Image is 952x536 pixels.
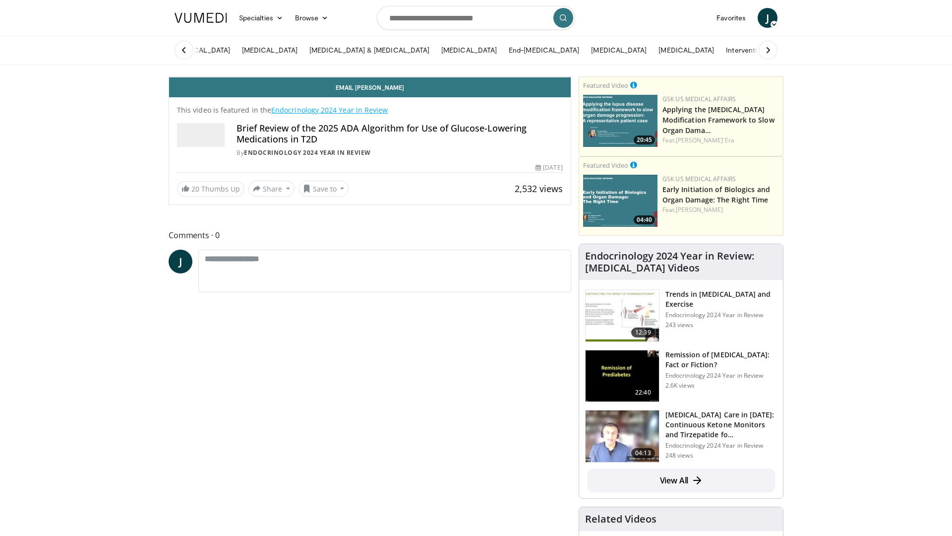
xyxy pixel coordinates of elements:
[303,40,435,60] a: [MEDICAL_DATA] & [MEDICAL_DATA]
[236,40,303,60] a: [MEDICAL_DATA]
[271,105,388,115] a: Endocrinology 2024 Year in Review
[665,452,693,460] p: 248 views
[177,123,225,147] img: Endocrinology 2024 Year in Review
[169,250,192,273] a: J
[298,181,349,197] button: Save to
[583,81,628,90] small: Featured Video
[631,328,655,337] span: 12:39
[662,95,736,103] a: GSK US Medical Affairs
[169,229,571,242] span: Comments 0
[585,410,777,463] a: 04:13 [MEDICAL_DATA] Care in [DATE]: Continuous Ketone Monitors and Tirzepatide fo… Endocrinology...
[177,105,563,115] p: This video is featured in the
[237,123,563,144] h4: Brief Review of the 2025 ADA Algorithm for Use of Glucose-Lowering Medications in T2D
[586,410,659,462] img: 67627825-5fb9-4f82-9e82-9fb21630ee62.150x105_q85_crop-smart_upscale.jpg
[583,175,657,227] a: 04:40
[169,77,571,97] a: Email [PERSON_NAME]
[662,185,770,204] a: Early Initiation of Biologics and Organ Damage: The Right Time
[585,289,777,342] a: 12:39 Trends in [MEDICAL_DATA] and Exercise Endocrinology 2024 Year in Review 243 views
[662,105,774,135] a: Applying the [MEDICAL_DATA] Modification Framework to Slow Organ Dama…
[175,13,227,23] img: VuMedi Logo
[237,148,563,157] div: By
[535,163,562,172] div: [DATE]
[587,469,775,492] a: View All
[634,215,655,224] span: 04:40
[583,161,628,170] small: Featured Video
[720,40,814,60] a: Interventional Nephrology
[665,311,777,319] p: Endocrinology 2024 Year in Review
[515,183,563,195] span: 2,532 views
[585,40,653,60] a: [MEDICAL_DATA]
[177,181,244,197] a: 20 Thumbs Up
[583,175,657,227] img: b4d418dc-94e0-46e0-a7ce-92c3a6187fbe.png.150x105_q85_crop-smart_upscale.jpg
[665,372,777,380] p: Endocrinology 2024 Year in Review
[758,8,777,28] a: J
[503,40,585,60] a: End-[MEDICAL_DATA]
[586,350,659,402] img: 0da7d77d-a817-4bd9-a286-2915ecf1e40a.150x105_q85_crop-smart_upscale.jpg
[585,350,777,402] a: 22:40 Remission of [MEDICAL_DATA]: Fact or Fiction? Endocrinology 2024 Year in Review 2.6K views
[583,95,657,147] img: 9b11da17-84cb-43c8-bb1f-86317c752f50.png.150x105_q85_crop-smart_upscale.jpg
[631,448,655,458] span: 04:13
[435,40,503,60] a: [MEDICAL_DATA]
[583,95,657,147] a: 20:45
[233,8,289,28] a: Specialties
[631,388,655,398] span: 22:40
[665,350,777,370] h3: Remission of [MEDICAL_DATA]: Fact or Fiction?
[289,8,335,28] a: Browse
[585,513,656,525] h4: Related Videos
[248,181,295,197] button: Share
[653,40,720,60] a: [MEDICAL_DATA]
[191,184,199,194] span: 20
[665,410,777,440] h3: [MEDICAL_DATA] Care in [DATE]: Continuous Ketone Monitors and Tirzepatide fo…
[586,290,659,341] img: 246990b5-c4c2-40f8-8a45-5ba11c19498c.150x105_q85_crop-smart_upscale.jpg
[676,136,734,144] a: [PERSON_NAME]'Era
[662,205,779,214] div: Feat.
[634,135,655,144] span: 20:45
[665,321,693,329] p: 243 views
[676,205,723,214] a: [PERSON_NAME]
[662,136,779,145] div: Feat.
[585,250,777,274] h4: Endocrinology 2024 Year in Review: [MEDICAL_DATA] Videos
[377,6,575,30] input: Search topics, interventions
[244,148,371,157] a: Endocrinology 2024 Year in Review
[662,175,736,183] a: GSK US Medical Affairs
[665,442,777,450] p: Endocrinology 2024 Year in Review
[711,8,752,28] a: Favorites
[665,289,777,309] h3: Trends in [MEDICAL_DATA] and Exercise
[665,382,695,390] p: 2.6K views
